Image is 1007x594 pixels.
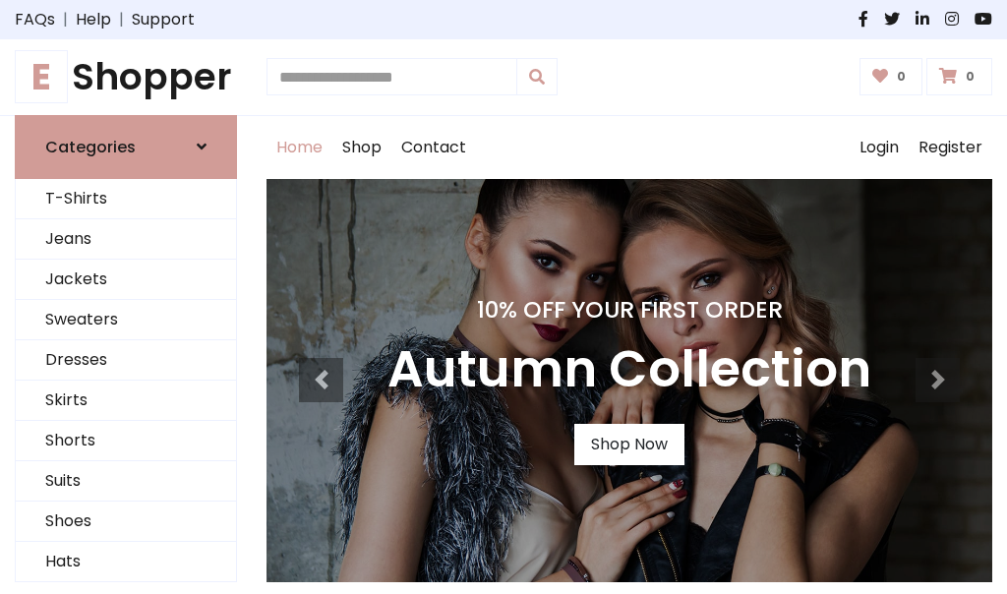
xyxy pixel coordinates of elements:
[16,461,236,502] a: Suits
[332,116,391,179] a: Shop
[892,68,911,86] span: 0
[16,179,236,219] a: T-Shirts
[961,68,979,86] span: 0
[16,340,236,381] a: Dresses
[16,542,236,582] a: Hats
[16,219,236,260] a: Jeans
[574,424,684,465] a: Shop Now
[16,502,236,542] a: Shoes
[926,58,992,95] a: 0
[15,55,237,99] h1: Shopper
[15,8,55,31] a: FAQs
[55,8,76,31] span: |
[16,300,236,340] a: Sweaters
[132,8,195,31] a: Support
[267,116,332,179] a: Home
[391,116,476,179] a: Contact
[859,58,923,95] a: 0
[387,296,871,324] h4: 10% Off Your First Order
[16,381,236,421] a: Skirts
[15,55,237,99] a: EShopper
[387,339,871,400] h3: Autumn Collection
[909,116,992,179] a: Register
[850,116,909,179] a: Login
[16,260,236,300] a: Jackets
[15,115,237,179] a: Categories
[16,421,236,461] a: Shorts
[45,138,136,156] h6: Categories
[15,50,68,103] span: E
[111,8,132,31] span: |
[76,8,111,31] a: Help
